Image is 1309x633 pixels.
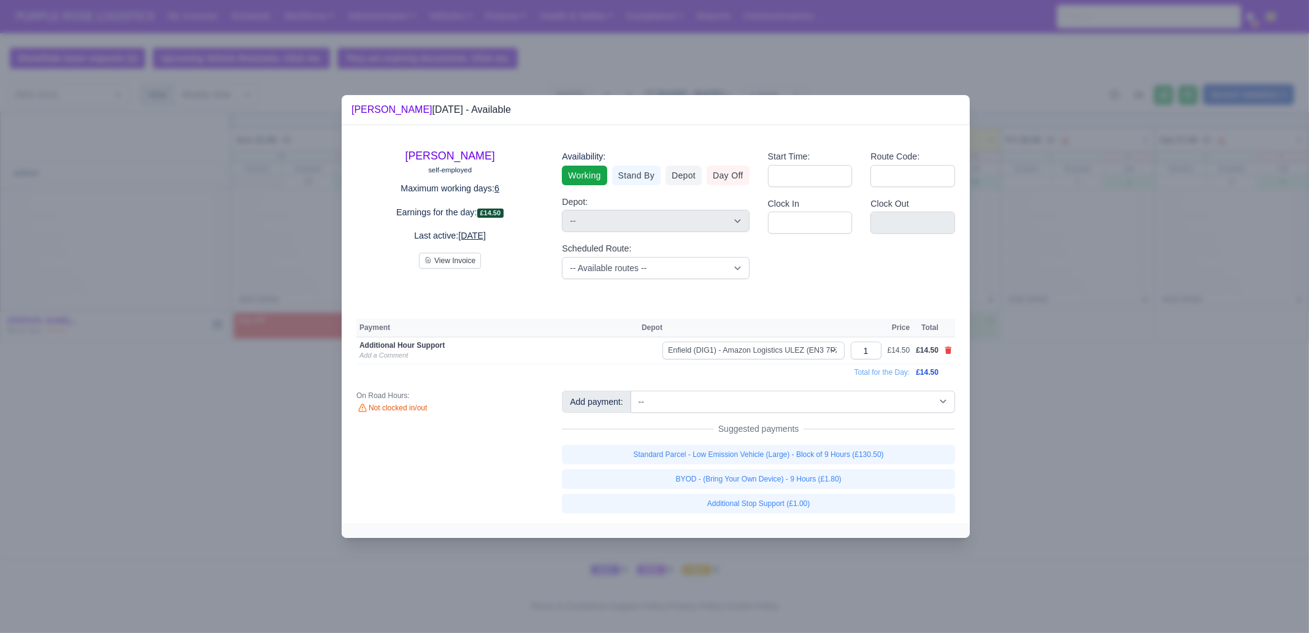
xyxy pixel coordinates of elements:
[405,150,495,162] a: [PERSON_NAME]
[356,205,543,220] p: Earnings for the day:
[916,346,939,355] span: £14.50
[428,166,472,174] small: self-employed
[707,166,750,185] a: Day Off
[359,340,635,350] div: Additional Hour Support
[562,469,955,489] a: BYOD - (Bring Your Own Device) - 9 Hours (£1.80)
[494,183,499,193] u: 6
[356,319,639,337] th: Payment
[639,319,848,337] th: Depot
[713,423,804,435] span: Suggested payments
[612,166,661,185] a: Stand By
[666,166,702,185] a: Depot
[562,195,588,209] label: Depot:
[351,104,432,115] a: [PERSON_NAME]
[1248,574,1309,633] iframe: Chat Widget
[359,351,408,359] a: Add a Comment
[351,102,511,117] div: [DATE] - Available
[870,150,919,164] label: Route Code:
[562,445,955,464] a: Standard Parcel - Low Emission Vehicle (Large) - Block of 9 Hours (£130.50)
[356,182,543,196] p: Maximum working days:
[562,242,631,256] label: Scheduled Route:
[885,319,913,337] th: Price
[356,229,543,243] p: Last active:
[916,368,939,377] span: £14.50
[562,494,955,513] a: Additional Stop Support (£1.00)
[913,319,942,337] th: Total
[477,209,504,218] span: £14.50
[854,368,910,377] span: Total for the Day:
[885,337,913,364] td: £14.50
[562,391,631,413] div: Add payment:
[356,403,543,414] div: Not clocked in/out
[419,253,481,269] button: View Invoice
[562,166,607,185] a: Working
[768,150,810,164] label: Start Time:
[562,150,749,164] div: Availability:
[458,231,486,240] u: [DATE]
[870,197,909,211] label: Clock Out
[768,197,799,211] label: Clock In
[356,391,543,401] div: On Road Hours:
